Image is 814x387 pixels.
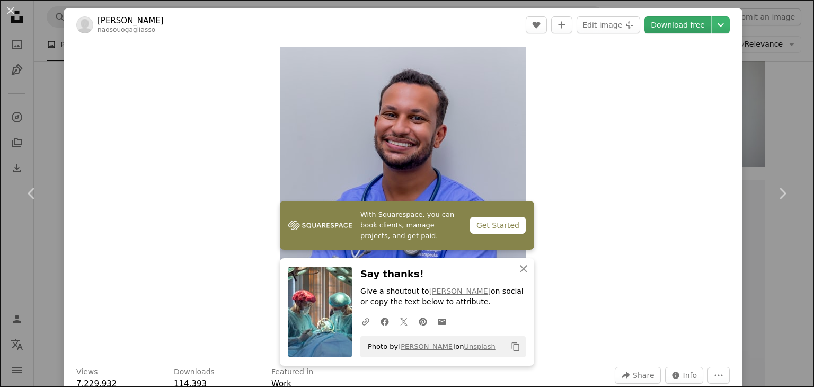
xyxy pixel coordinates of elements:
[577,16,640,33] button: Edit image
[174,367,215,377] h3: Downloads
[398,342,455,350] a: [PERSON_NAME]
[507,338,525,356] button: Copy to clipboard
[394,311,413,332] a: Share on Twitter
[98,26,155,33] a: naosouogagliasso
[76,16,93,33] img: Go to Bruno Rodrigues's profile
[76,367,98,377] h3: Views
[615,367,660,384] button: Share this image
[375,311,394,332] a: Share on Facebook
[633,367,654,383] span: Share
[707,367,730,384] button: More Actions
[551,16,572,33] button: Add to Collection
[280,47,526,354] img: man in blue crew neck t-shirt smiling
[98,15,164,26] a: [PERSON_NAME]
[413,311,432,332] a: Share on Pinterest
[750,143,814,244] a: Next
[429,287,491,295] a: [PERSON_NAME]
[432,311,452,332] a: Share over email
[360,286,526,307] p: Give a shoutout to on social or copy the text below to attribute.
[526,16,547,33] button: Like
[271,367,313,377] h3: Featured in
[470,217,526,234] div: Get Started
[288,217,352,233] img: file-1747939142011-51e5cc87e3c9
[712,16,730,33] button: Choose download size
[644,16,711,33] a: Download free
[360,209,462,241] span: With Squarespace, you can book clients, manage projects, and get paid.
[360,267,526,282] h3: Say thanks!
[464,342,495,350] a: Unsplash
[683,367,697,383] span: Info
[665,367,704,384] button: Stats about this image
[280,47,526,354] button: Zoom in on this image
[362,338,496,355] span: Photo by on
[280,201,534,250] a: With Squarespace, you can book clients, manage projects, and get paid.Get Started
